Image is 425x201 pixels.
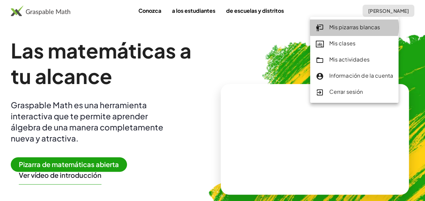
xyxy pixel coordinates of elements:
[329,56,369,63] font: Mis actividades
[329,88,363,95] font: Cerrar sesión
[133,4,166,17] a: Conozca
[329,24,380,31] font: Mis pizarras blancas
[172,7,215,14] font: a los estudiantes
[329,72,393,79] font: Información de la cuenta
[310,52,398,68] a: Mis actividades
[166,4,220,17] a: a los estudiantes
[11,100,163,143] font: Graspable Math es una herramienta interactiva que te permite aprender álgebra de una manera compl...
[329,40,355,47] font: Mis clases
[11,161,132,168] a: Pizarra de matemáticas abierta
[264,114,365,164] video: ¿Qué es esto? Es notación matemática dinámica. Esta notación desempeña un papel fundamental en có...
[11,38,192,88] font: Las matemáticas a tu alcance
[19,171,101,179] button: Ver vídeo de introducción
[220,4,289,17] a: de escuelas y distritos
[138,7,161,14] font: Conozca
[310,19,398,36] a: Mis pizarras blancas
[310,36,398,52] a: Mis clases
[368,8,409,14] font: [PERSON_NAME]
[19,160,119,168] font: Pizarra de matemáticas abierta
[363,5,414,17] button: [PERSON_NAME]
[226,7,284,14] font: de escuelas y distritos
